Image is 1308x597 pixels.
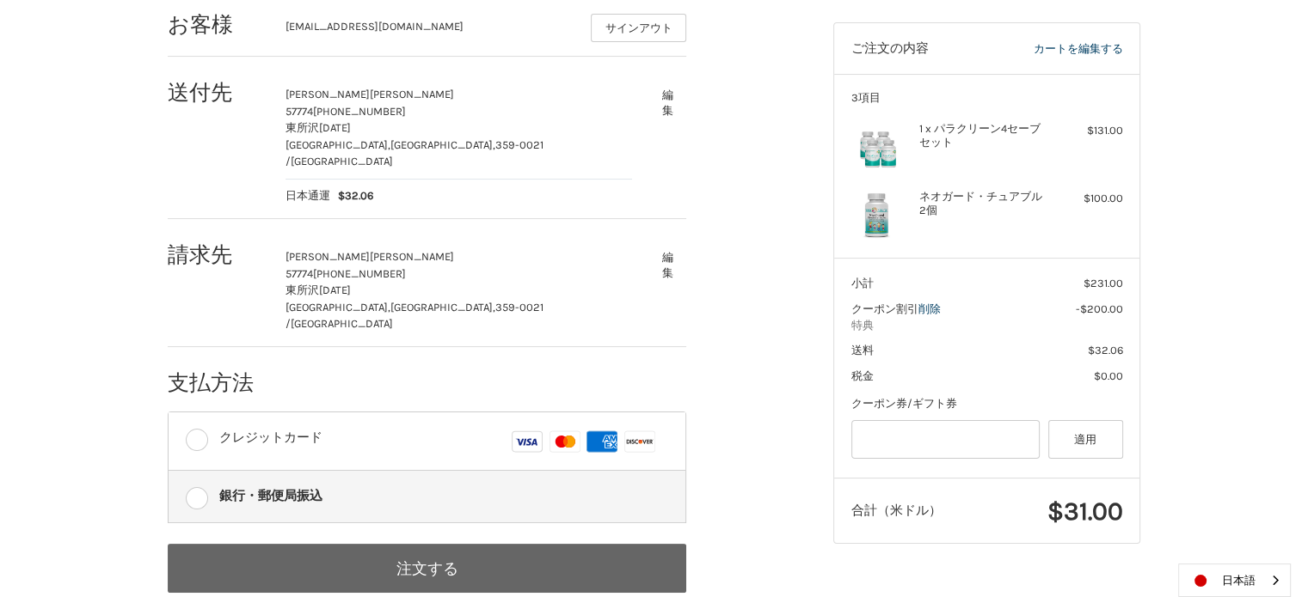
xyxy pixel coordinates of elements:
span: 税金 [851,369,874,382]
span: $32.06 [1088,344,1123,356]
h2: 支払方法 [168,369,268,396]
span: [PHONE_NUMBER] [313,105,406,118]
span: [GEOGRAPHIC_DATA], [286,301,390,314]
div: クーポン券/ギフト券 [851,395,1123,412]
span: [GEOGRAPHIC_DATA] [291,155,393,168]
span: [PHONE_NUMBER] [313,267,406,280]
h3: 3項目 [851,91,1123,105]
h4: ネオガード・チュアブル 2個 [919,190,1051,218]
span: [GEOGRAPHIC_DATA] [291,317,393,330]
span: 東所沢[DATE] [286,283,351,296]
span: 送料 [851,344,874,356]
span: [PERSON_NAME] [370,88,454,101]
h3: ご注文の内容 [851,40,978,58]
span: [GEOGRAPHIC_DATA], [390,138,495,151]
span: $32.06 [330,187,374,204]
button: サインアウト [591,14,686,42]
a: カートを編集する [977,40,1122,58]
aside: Language selected: 日本語 [1178,563,1291,597]
div: $131.00 [1055,122,1123,139]
div: [EMAIL_ADDRESS][DOMAIN_NAME] [286,18,574,42]
div: 銀行・郵便局振込 [219,482,322,510]
div: $100.00 [1055,190,1123,207]
span: クーポン割引 [851,302,918,315]
span: -$200.00 [1076,302,1123,315]
span: [PERSON_NAME] [286,250,370,263]
span: [PERSON_NAME] [286,88,370,101]
div: Language [1178,563,1291,597]
span: $231.00 [1084,277,1123,289]
h2: お客様 [168,11,268,38]
div: クレジットカード [219,423,322,452]
button: 適用 [1048,420,1123,459]
button: 編集 [648,82,686,124]
h2: 送付先 [168,79,268,106]
button: 注文する [168,544,686,593]
span: 日本通運 [286,187,330,204]
input: Gift Certificate or Coupon Code [851,420,1041,459]
button: 編集 [648,244,686,286]
span: 57774 [286,105,313,118]
span: 小計 [851,277,874,289]
span: 合計（米ドル） [851,503,942,518]
span: $31.00 [1047,496,1123,527]
span: 57774 [286,267,313,280]
span: [GEOGRAPHIC_DATA], [286,138,390,151]
span: 東所沢[DATE] [286,121,351,134]
span: $0.00 [1094,369,1123,382]
span: 特典 [851,317,1123,334]
span: [PERSON_NAME] [370,250,454,263]
h4: 1 x パラクリーン4セーブセット [919,122,1051,150]
a: 削除 [918,302,941,315]
a: 日本語 [1179,564,1290,596]
h2: 請求先 [168,241,268,268]
span: [GEOGRAPHIC_DATA], [390,301,495,314]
